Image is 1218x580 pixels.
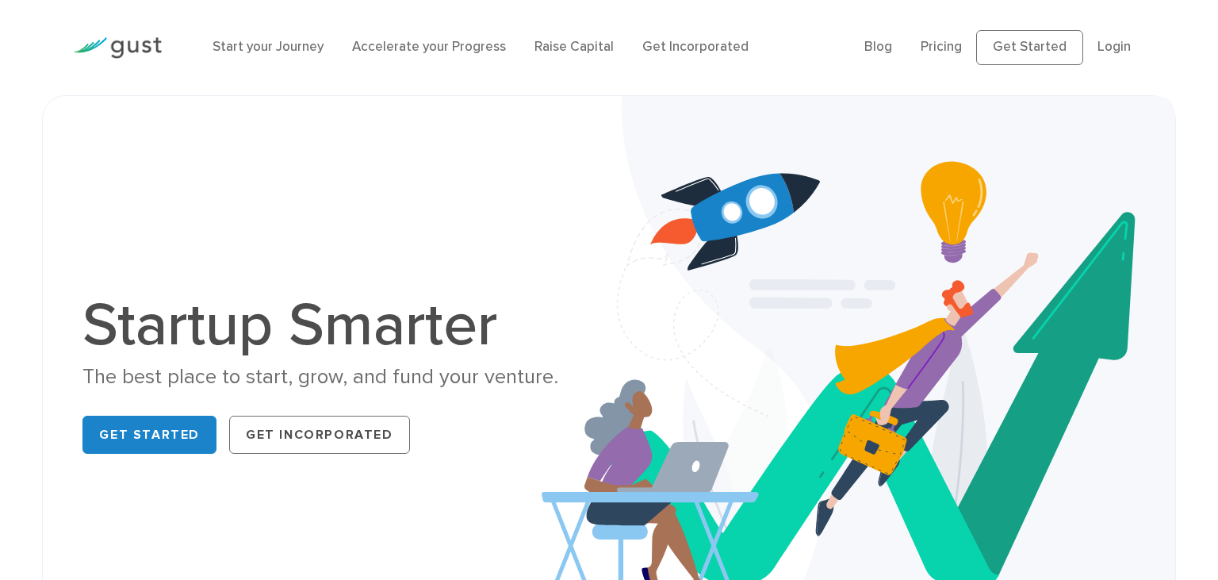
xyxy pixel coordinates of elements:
h1: Startup Smarter [82,295,597,355]
a: Pricing [921,39,962,55]
a: Get Incorporated [229,416,410,454]
a: Get Started [82,416,216,454]
a: Blog [864,39,892,55]
div: The best place to start, grow, and fund your venture. [82,363,597,391]
a: Raise Capital [534,39,614,55]
a: Login [1097,39,1131,55]
img: Gust Logo [73,37,162,59]
a: Get Started [976,30,1083,65]
a: Start your Journey [213,39,324,55]
a: Accelerate your Progress [352,39,506,55]
a: Get Incorporated [642,39,749,55]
